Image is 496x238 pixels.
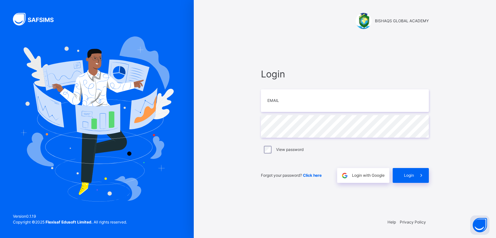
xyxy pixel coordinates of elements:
[13,13,61,25] img: SAFSIMS Logo
[303,173,322,178] a: Click here
[20,36,174,202] img: Hero Image
[400,220,426,224] a: Privacy Policy
[352,173,385,178] span: Login with Google
[470,215,490,235] button: Open asap
[46,220,93,224] strong: Flexisaf Edusoft Limited.
[13,213,127,219] span: Version 0.1.19
[276,147,304,153] label: View password
[341,172,348,179] img: google.396cfc9801f0270233282035f929180a.svg
[387,220,396,224] a: Help
[261,173,322,178] span: Forgot your password?
[404,173,414,178] span: Login
[261,67,429,81] span: Login
[375,18,429,24] span: BISHAQS GLOBAL ACADEMY
[13,220,127,224] span: Copyright © 2025 All rights reserved.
